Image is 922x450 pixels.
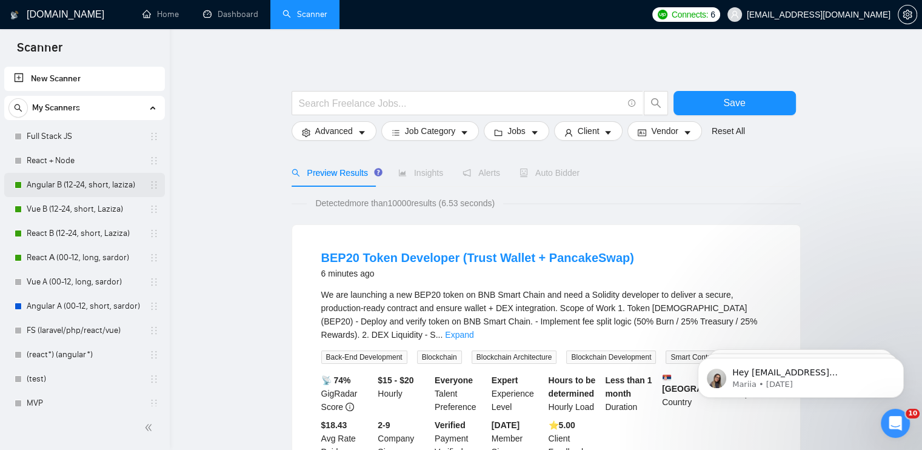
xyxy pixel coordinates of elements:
[27,318,142,343] a: FS (laravel/php/react/vue)
[578,124,600,138] span: Client
[492,375,518,385] b: Expert
[436,330,443,340] span: ...
[381,121,479,141] button: barsJob Categorycaret-down
[27,367,142,391] a: (test)
[142,9,179,19] a: homeHome
[27,149,142,173] a: React + Node
[507,124,526,138] span: Jobs
[292,168,379,178] span: Preview Results
[712,124,745,138] a: Reset All
[292,169,300,177] span: search
[405,124,455,138] span: Job Category
[378,420,390,430] b: 2-9
[398,169,407,177] span: area-chart
[519,169,528,177] span: robot
[549,375,596,398] b: Hours to be determined
[292,121,376,141] button: settingAdvancedcaret-down
[605,375,652,398] b: Less than 1 month
[644,98,667,109] span: search
[432,374,489,414] div: Talent Preference
[663,374,671,382] img: 🇷🇸
[299,96,623,111] input: Search Freelance Jobs...
[710,8,715,21] span: 6
[417,351,462,364] span: Blockchain
[315,124,353,138] span: Advanced
[627,121,701,141] button: idcardVendorcaret-down
[27,173,142,197] a: Angular B (12-24, short, laziza)
[435,375,473,385] b: Everyone
[321,375,351,385] b: 📡 74%
[628,99,636,107] span: info-circle
[651,124,678,138] span: Vendor
[149,229,159,238] span: holder
[898,10,917,19] span: setting
[27,124,142,149] a: Full Stack JS
[672,8,708,21] span: Connects:
[27,246,142,270] a: React А (00-12, long, sardor)
[519,168,580,178] span: Auto Bidder
[321,266,634,281] div: 6 minutes ago
[898,10,917,19] a: setting
[321,251,634,264] a: BEP20 Token Developer (Trust Wallet + PancakeSwap)
[566,351,656,364] span: Blockchain Development
[683,128,692,137] span: caret-down
[435,420,466,430] b: Verified
[392,128,400,137] span: bars
[375,374,432,414] div: Hourly
[10,5,19,25] img: logo
[373,167,384,178] div: Tooltip anchor
[489,374,546,414] div: Experience Level
[472,351,557,364] span: Blockchain Architecture
[149,180,159,190] span: holder
[149,326,159,335] span: holder
[346,403,354,411] span: info-circle
[730,10,739,19] span: user
[723,95,745,110] span: Save
[27,197,142,221] a: Vue B (12-24, short, Laziza)
[144,421,156,434] span: double-left
[282,9,327,19] a: searchScanner
[149,204,159,214] span: holder
[149,277,159,287] span: holder
[378,375,413,385] b: $15 - $20
[319,374,376,414] div: GigRadar Score
[660,374,717,414] div: Country
[530,128,539,137] span: caret-down
[149,253,159,263] span: holder
[149,156,159,166] span: holder
[638,128,646,137] span: idcard
[554,121,623,141] button: userClientcaret-down
[149,132,159,141] span: holder
[27,270,142,294] a: Vue A (00-12, long, sardor)
[27,391,142,415] a: MVP
[460,128,469,137] span: caret-down
[881,409,910,438] iframe: Intercom live chat
[898,5,917,24] button: setting
[9,104,27,112] span: search
[484,121,549,141] button: folderJobscaret-down
[546,374,603,414] div: Hourly Load
[149,374,159,384] span: holder
[302,128,310,137] span: setting
[673,91,796,115] button: Save
[680,332,922,417] iframe: Intercom notifications message
[307,196,503,210] span: Detected more than 10000 results (6.53 seconds)
[8,98,28,118] button: search
[32,96,80,120] span: My Scanners
[321,290,758,340] span: We are launching a new BEP20 token on BNB Smart Chain and need a Solidity developer to deliver a ...
[149,350,159,360] span: holder
[549,420,575,430] b: ⭐️ 5.00
[662,374,753,394] b: [GEOGRAPHIC_DATA]
[604,128,612,137] span: caret-down
[321,351,407,364] span: Back-End Development
[321,420,347,430] b: $18.43
[149,301,159,311] span: holder
[644,91,668,115] button: search
[7,39,72,64] span: Scanner
[321,288,771,341] div: We are launching a new BEP20 token on BNB Smart Chain and need a Solidity developer to deliver a ...
[603,374,660,414] div: Duration
[906,409,920,418] span: 10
